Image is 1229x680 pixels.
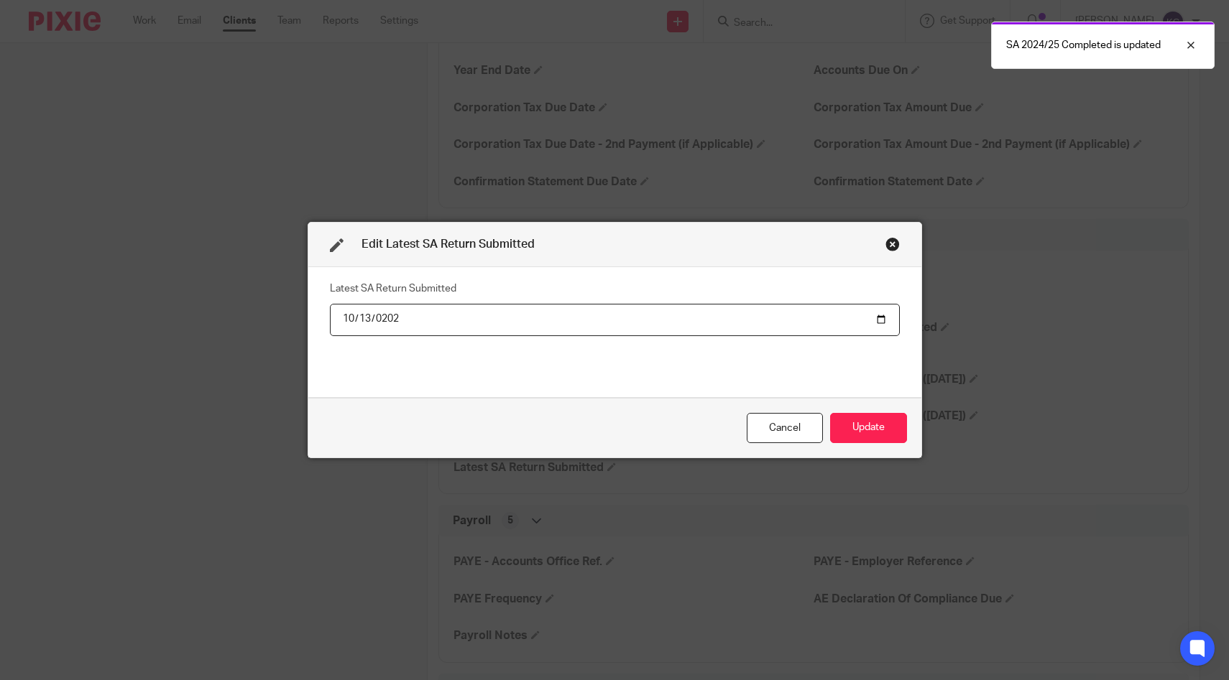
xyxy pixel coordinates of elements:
[330,304,900,336] input: YYYY-MM-DD
[830,413,907,444] button: Update
[1006,38,1161,52] p: SA 2024/25 Completed is updated
[362,238,535,250] span: Edit Latest SA Return Submitted
[885,237,900,251] div: Close this dialog window
[330,281,456,296] label: Latest SA Return Submitted
[747,413,823,444] div: Close this dialog window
